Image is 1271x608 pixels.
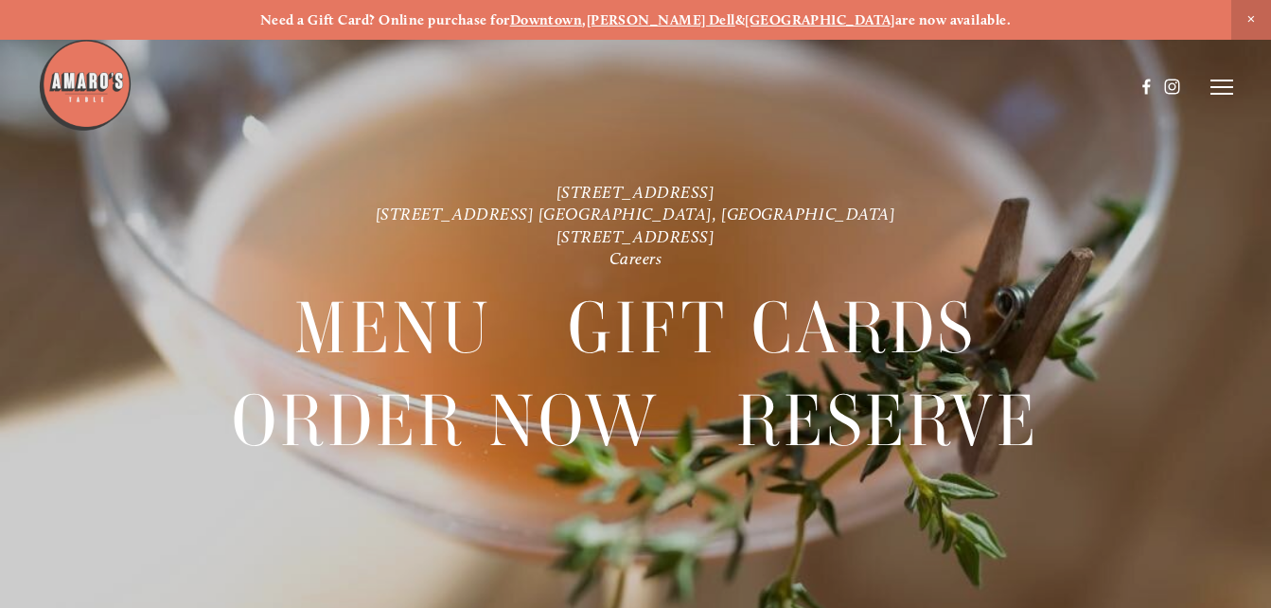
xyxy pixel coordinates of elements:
[736,375,1038,468] span: Reserve
[735,11,745,28] strong: &
[736,375,1038,467] a: Reserve
[294,282,492,374] a: Menu
[587,11,735,28] a: [PERSON_NAME] Dell
[260,11,510,28] strong: Need a Gift Card? Online purchase for
[895,11,1011,28] strong: are now available.
[232,375,660,468] span: Order Now
[510,11,583,28] a: Downtown
[568,282,977,375] span: Gift Cards
[38,38,132,133] img: Amaro's Table
[582,11,586,28] strong: ,
[745,11,895,28] a: [GEOGRAPHIC_DATA]
[376,205,896,224] a: [STREET_ADDRESS] [GEOGRAPHIC_DATA], [GEOGRAPHIC_DATA]
[609,248,662,268] a: Careers
[568,282,977,374] a: Gift Cards
[232,375,660,467] a: Order Now
[294,282,492,375] span: Menu
[556,182,715,202] a: [STREET_ADDRESS]
[556,226,715,246] a: [STREET_ADDRESS]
